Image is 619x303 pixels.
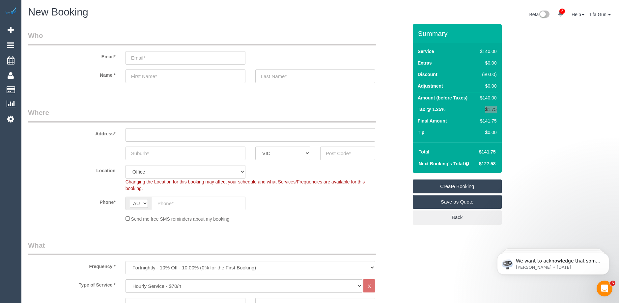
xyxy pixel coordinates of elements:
input: Phone* [152,197,245,210]
a: Back [413,210,502,224]
a: Create Booking [413,179,502,193]
span: Changing the Location for this booking may affect your schedule and what Services/Frequencies are... [126,179,365,191]
input: Suburb* [126,147,245,160]
div: $0.00 [477,83,496,89]
span: $127.58 [479,161,496,166]
label: Adjustment [418,83,443,89]
legend: Who [28,31,376,45]
div: $0.00 [477,60,496,66]
label: Address* [23,128,121,137]
input: First Name* [126,69,245,83]
a: Help [572,12,584,17]
a: Beta [529,12,549,17]
strong: Total [419,149,429,154]
h3: Summary [418,30,498,37]
label: Service [418,48,434,55]
a: Save as Quote [413,195,502,209]
p: Message from Ellie, sent 1w ago [29,25,114,31]
iframe: Intercom live chat [597,281,612,296]
label: Discount [418,71,437,78]
a: 2 [554,7,567,21]
strong: Next Booking's Total [419,161,464,166]
label: Extras [418,60,432,66]
img: New interface [539,11,549,19]
img: Automaid Logo [4,7,17,16]
label: Name * [23,69,121,78]
span: 5 [610,281,615,286]
input: Last Name* [255,69,375,83]
label: Final Amount [418,118,447,124]
label: Amount (before Taxes) [418,95,467,101]
span: New Booking [28,6,88,18]
div: ($0.00) [477,71,496,78]
input: Email* [126,51,245,65]
label: Email* [23,51,121,60]
div: $0.00 [477,129,496,136]
span: $141.75 [479,149,496,154]
span: Send me free SMS reminders about my booking [131,216,230,222]
div: $140.00 [477,48,496,55]
span: 2 [559,9,565,14]
label: Location [23,165,121,174]
label: Phone* [23,197,121,206]
label: Tax @ 1.25% [418,106,445,113]
legend: What [28,240,376,255]
legend: Where [28,108,376,123]
label: Type of Service * [23,279,121,288]
iframe: Intercom notifications message [487,239,619,285]
div: $141.75 [477,118,496,124]
div: $1.75 [477,106,496,113]
label: Frequency * [23,261,121,270]
div: $140.00 [477,95,496,101]
span: We want to acknowledge that some users may be experiencing lag or slower performance in our softw... [29,19,113,109]
label: Tip [418,129,425,136]
input: Post Code* [320,147,375,160]
a: Tifa Guni [589,12,611,17]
